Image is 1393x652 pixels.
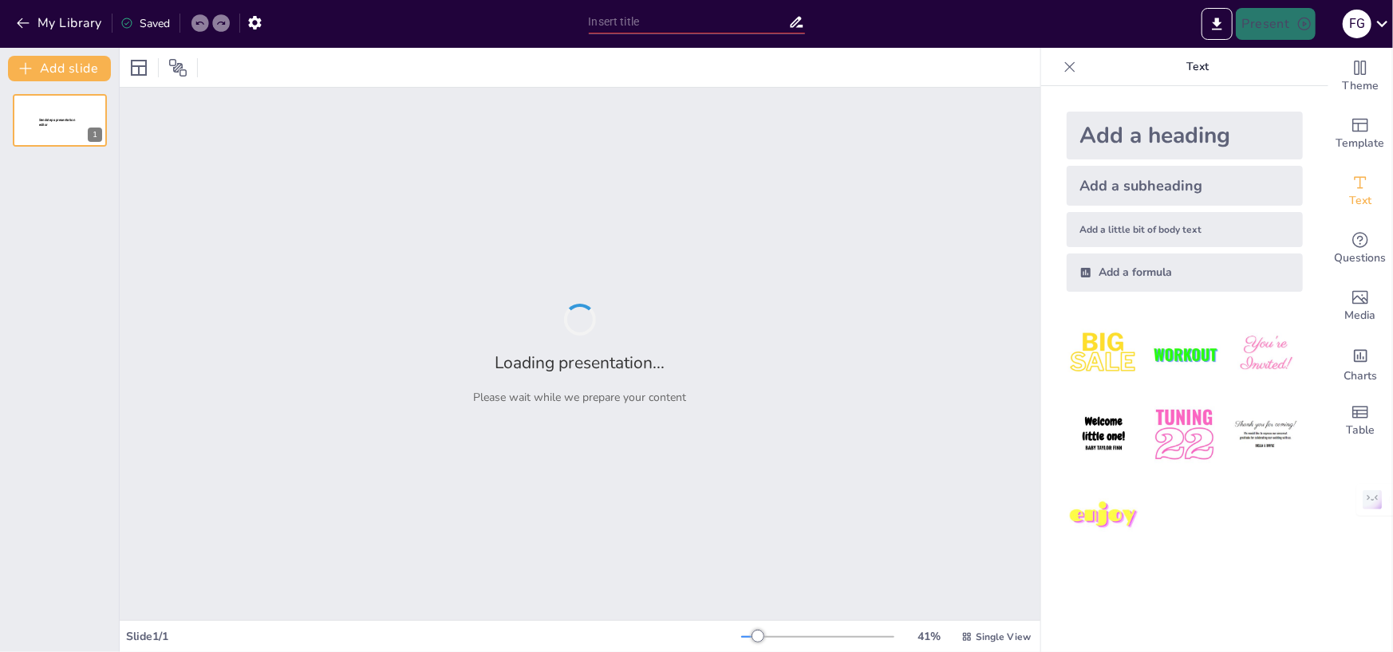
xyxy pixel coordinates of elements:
img: 1.jpeg [1067,317,1141,391]
button: My Library [12,10,109,36]
span: Charts [1344,367,1377,385]
div: 1 [13,94,107,147]
div: F G [1343,10,1371,38]
img: 3.jpeg [1229,317,1303,391]
span: Table [1346,422,1375,439]
div: Add a subheading [1067,166,1303,206]
div: Add a little bit of body text [1067,212,1303,247]
button: Export to PowerPoint [1202,8,1233,40]
span: Theme [1342,77,1379,95]
div: Saved [120,16,170,31]
span: Sendsteps presentation editor [39,118,75,127]
div: 41 % [910,629,949,644]
span: Text [1349,192,1371,210]
div: 1 [88,128,102,142]
span: Questions [1335,249,1387,267]
p: Text [1083,48,1312,86]
img: 5.jpeg [1147,398,1221,472]
img: 7.jpeg [1067,479,1141,553]
div: Add a heading [1067,112,1303,159]
div: Layout [126,55,152,81]
button: Present [1236,8,1316,40]
div: Slide 1 / 1 [126,629,741,644]
h2: Loading presentation... [495,352,665,374]
span: Position [168,58,187,77]
img: 6.jpeg [1229,398,1303,472]
span: Template [1336,135,1385,152]
span: Media [1345,307,1376,324]
div: Add a table [1328,392,1392,450]
div: Change the overall theme [1328,48,1392,105]
div: Add charts and graphs [1328,335,1392,392]
img: 4.jpeg [1067,398,1141,472]
button: Add slide [8,56,111,81]
div: Add a formula [1067,253,1303,292]
input: Insert title [589,10,788,33]
button: F G [1343,8,1371,40]
div: Add ready made slides [1328,105,1392,163]
div: Add images, graphics, shapes or video [1328,277,1392,335]
span: Single View [976,630,1031,643]
p: Please wait while we prepare your content [474,390,687,405]
div: Get real-time input from your audience [1328,220,1392,277]
div: Add text boxes [1328,163,1392,220]
img: 2.jpeg [1147,317,1221,391]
